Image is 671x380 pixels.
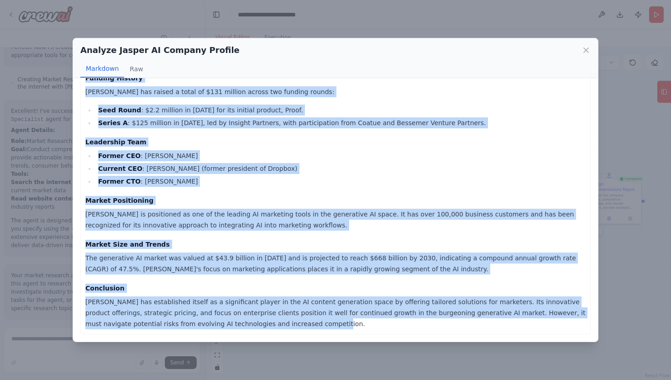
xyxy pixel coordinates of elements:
h4: Market Size and Trends [85,240,586,249]
li: : $2.2 million in [DATE] for its initial product, Proof. [95,105,586,116]
p: [PERSON_NAME] has established itself as a significant player in the AI content generation space b... [85,296,586,329]
strong: Current CEO [98,165,142,172]
strong: Former CTO [98,178,141,185]
h4: Market Positioning [85,196,586,205]
p: The generative AI market was valued at $43.9 billion in [DATE] and is projected to reach $668 bil... [85,253,586,274]
li: : $125 million in [DATE], led by Insight Partners, with participation from Coatue and Bessemer Ve... [95,117,586,128]
button: Raw [124,60,148,78]
strong: Series A [98,119,128,127]
p: [PERSON_NAME] has raised a total of $131 million across two funding rounds: [85,86,586,97]
strong: Former CEO [98,152,141,159]
p: [PERSON_NAME] is positioned as one of the leading AI marketing tools in the generative AI space. ... [85,209,586,231]
h4: Leadership Team [85,137,586,147]
strong: Seed Round [98,106,141,114]
li: : [PERSON_NAME] [95,176,586,187]
li: : [PERSON_NAME] (former president of Dropbox) [95,163,586,174]
button: Markdown [80,60,124,78]
h2: Analyze Jasper AI Company Profile [80,44,240,57]
h4: Conclusion [85,284,586,293]
li: : [PERSON_NAME] [95,150,586,161]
